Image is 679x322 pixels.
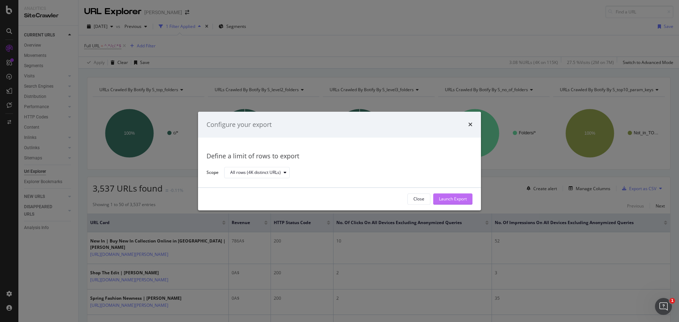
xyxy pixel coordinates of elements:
[413,196,424,202] div: Close
[655,298,672,315] iframe: Intercom live chat
[230,171,281,175] div: All rows (4K distinct URLs)
[207,169,219,177] label: Scope
[198,112,481,210] div: modal
[468,120,472,129] div: times
[207,120,272,129] div: Configure your export
[207,152,472,161] div: Define a limit of rows to export
[669,298,675,304] span: 1
[433,193,472,205] button: Launch Export
[439,196,467,202] div: Launch Export
[407,193,430,205] button: Close
[224,167,290,178] button: All rows (4K distinct URLs)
